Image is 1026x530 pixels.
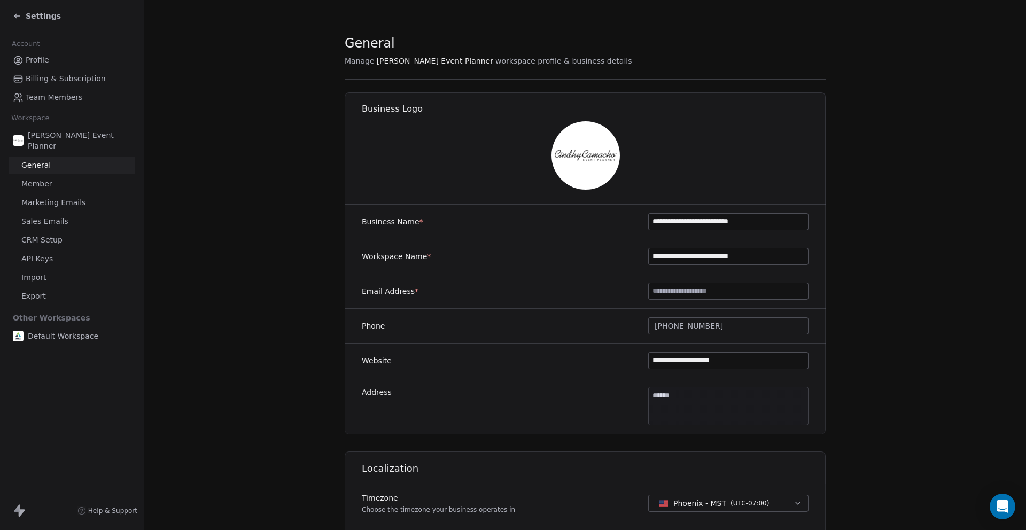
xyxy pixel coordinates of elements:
[13,135,24,146] img: CINDHY%20CAMACHO%20event%20planner%20logo-01.jpg
[362,251,431,262] label: Workspace Name
[9,231,135,249] a: CRM Setup
[118,63,180,70] div: Keywords by Traffic
[362,286,418,297] label: Email Address
[21,197,85,208] span: Marketing Emails
[9,157,135,174] a: General
[30,17,52,26] div: v 4.0.25
[106,62,115,71] img: tab_keywords_by_traffic_grey.svg
[21,235,63,246] span: CRM Setup
[9,89,135,106] a: Team Members
[9,287,135,305] a: Export
[26,11,61,21] span: Settings
[26,54,49,66] span: Profile
[362,462,826,475] h1: Localization
[13,331,24,341] img: Ker3%20logo-01%20(1).jpg
[13,11,61,21] a: Settings
[655,321,723,332] span: [PHONE_NUMBER]
[9,250,135,268] a: API Keys
[9,269,135,286] a: Import
[9,51,135,69] a: Profile
[495,56,632,66] span: workspace profile & business details
[21,178,52,190] span: Member
[9,213,135,230] a: Sales Emails
[362,355,392,366] label: Website
[88,506,137,515] span: Help & Support
[9,70,135,88] a: Billing & Subscription
[990,494,1015,519] div: Open Intercom Messenger
[648,317,809,334] button: [PHONE_NUMBER]
[26,73,106,84] span: Billing & Subscription
[21,272,46,283] span: Import
[362,387,392,397] label: Address
[29,62,37,71] img: tab_domain_overview_orange.svg
[28,331,98,341] span: Default Workspace
[26,92,82,103] span: Team Members
[7,36,44,52] span: Account
[28,28,118,36] div: Domain: [DOMAIN_NAME]
[21,291,46,302] span: Export
[362,493,515,503] label: Timezone
[21,253,53,264] span: API Keys
[345,35,395,51] span: General
[21,160,51,171] span: General
[17,17,26,26] img: logo_orange.svg
[345,56,375,66] span: Manage
[377,56,493,66] span: [PERSON_NAME] Event Planner
[9,175,135,193] a: Member
[9,194,135,212] a: Marketing Emails
[9,309,95,326] span: Other Workspaces
[21,216,68,227] span: Sales Emails
[362,321,385,331] label: Phone
[17,28,26,36] img: website_grey.svg
[77,506,137,515] a: Help & Support
[730,498,769,508] span: ( UTC-07:00 )
[28,130,131,151] span: [PERSON_NAME] Event Planner
[362,505,515,514] p: Choose the timezone your business operates in
[362,216,423,227] label: Business Name
[648,495,809,512] button: Phoenix - MST(UTC-07:00)
[673,498,726,509] span: Phoenix - MST
[362,103,826,115] h1: Business Logo
[551,121,620,190] img: CINDHY%20CAMACHO%20event%20planner%20logo-01.jpg
[7,110,54,126] span: Workspace
[41,63,96,70] div: Domain Overview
